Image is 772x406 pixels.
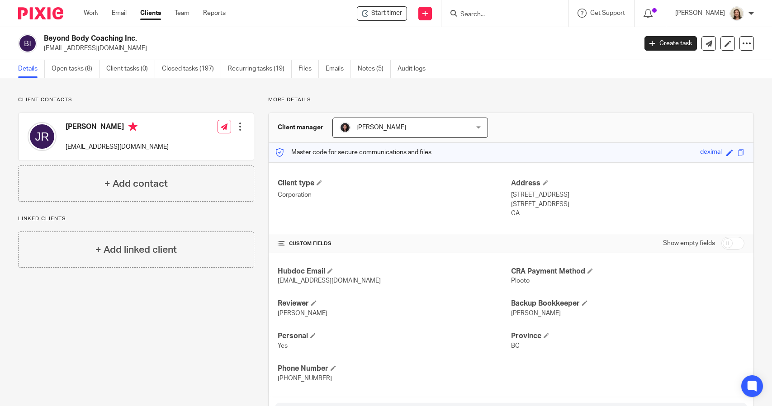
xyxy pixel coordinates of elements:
p: Linked clients [18,215,254,222]
label: Show empty fields [663,239,715,248]
a: Details [18,60,45,78]
h4: Reviewer [278,299,511,308]
p: Client contacts [18,96,254,104]
p: [STREET_ADDRESS] [511,190,744,199]
span: Get Support [590,10,625,16]
a: Work [84,9,98,18]
span: [PERSON_NAME] [356,124,406,131]
span: BC [511,343,520,349]
span: Plooto [511,278,530,284]
span: [PERSON_NAME] [278,310,327,316]
h4: [PERSON_NAME] [66,122,169,133]
img: svg%3E [28,122,57,151]
h4: Hubdoc Email [278,267,511,276]
a: Recurring tasks (19) [228,60,292,78]
p: [EMAIL_ADDRESS][DOMAIN_NAME] [66,142,169,151]
div: Beyond Body Coaching Inc. [357,6,407,21]
h4: + Add linked client [95,243,177,257]
span: [PHONE_NUMBER] [278,375,332,382]
h4: Address [511,179,744,188]
h4: + Add contact [104,177,168,191]
img: Morgan.JPG [729,6,744,21]
span: [PERSON_NAME] [511,310,561,316]
div: deximal [700,147,722,158]
span: [EMAIL_ADDRESS][DOMAIN_NAME] [278,278,381,284]
p: CA [511,209,744,218]
a: Create task [644,36,697,51]
a: Closed tasks (197) [162,60,221,78]
span: Start timer [371,9,402,18]
a: Emails [326,60,351,78]
a: Clients [140,9,161,18]
img: Lili%20square.jpg [340,122,350,133]
h4: Personal [278,331,511,341]
p: More details [268,96,754,104]
a: Client tasks (0) [106,60,155,78]
h3: Client manager [278,123,323,132]
p: [PERSON_NAME] [675,9,725,18]
a: Email [112,9,127,18]
h4: Phone Number [278,364,511,373]
a: Reports [203,9,226,18]
p: Master code for secure communications and files [275,148,431,157]
p: [EMAIL_ADDRESS][DOMAIN_NAME] [44,44,631,53]
h4: Province [511,331,744,341]
i: Primary [128,122,137,131]
h4: Client type [278,179,511,188]
img: svg%3E [18,34,37,53]
span: Yes [278,343,288,349]
a: Files [298,60,319,78]
h4: CRA Payment Method [511,267,744,276]
p: Corporation [278,190,511,199]
a: Audit logs [398,60,432,78]
h2: Beyond Body Coaching Inc. [44,34,513,43]
img: Pixie [18,7,63,19]
p: [STREET_ADDRESS] [511,200,744,209]
h4: CUSTOM FIELDS [278,240,511,247]
a: Open tasks (8) [52,60,99,78]
a: Team [175,9,189,18]
input: Search [459,11,541,19]
h4: Backup Bookkeeper [511,299,744,308]
a: Notes (5) [358,60,391,78]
